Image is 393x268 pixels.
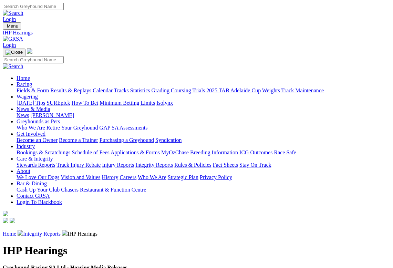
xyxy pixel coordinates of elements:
a: Racing [17,81,32,87]
a: Who We Are [138,174,166,180]
a: Syndication [155,137,182,143]
a: MyOzChase [161,150,189,155]
a: 2025 TAB Adelaide Cup [206,87,261,93]
div: Wagering [17,100,390,106]
div: Get Involved [17,137,390,143]
a: Stay On Track [239,162,271,168]
a: Purchasing a Greyhound [100,137,154,143]
a: Weights [262,87,280,93]
a: Greyhounds as Pets [17,118,60,124]
a: News & Media [17,106,50,112]
a: Bar & Dining [17,181,47,186]
a: Fact Sheets [213,162,238,168]
img: logo-grsa-white.png [27,48,32,54]
a: How To Bet [72,100,99,106]
button: Toggle navigation [3,49,25,56]
a: Minimum Betting Limits [100,100,155,106]
a: Statistics [130,87,150,93]
a: History [102,174,118,180]
button: Toggle navigation [3,22,21,30]
a: Results & Replays [50,87,91,93]
a: Integrity Reports [23,231,61,237]
a: GAP SA Assessments [100,125,148,131]
a: Race Safe [274,150,296,155]
a: Login [3,42,16,48]
img: Search [3,10,23,16]
a: Login To Blackbook [17,199,62,205]
a: Calendar [93,87,113,93]
a: Careers [120,174,136,180]
a: Integrity Reports [135,162,173,168]
a: Tracks [114,87,129,93]
a: [PERSON_NAME] [30,112,74,118]
a: Wagering [17,94,38,100]
a: Become an Owner [17,137,58,143]
a: Login [3,16,16,22]
a: ICG Outcomes [239,150,272,155]
a: Chasers Restaurant & Function Centre [61,187,146,193]
a: Strategic Plan [168,174,198,180]
a: Trials [192,87,205,93]
img: chevron-right.svg [18,230,23,236]
a: Track Injury Rebate [56,162,101,168]
a: About [17,168,30,174]
a: Retire Your Greyhound [46,125,98,131]
img: Close [6,50,23,55]
div: Care & Integrity [17,162,390,168]
p: IHP Hearings [3,230,390,237]
input: Search [3,56,64,63]
a: Vision and Values [61,174,100,180]
a: Stewards Reports [17,162,55,168]
a: IHP Hearings [3,30,390,36]
a: SUREpick [46,100,70,106]
a: Care & Integrity [17,156,53,162]
div: Racing [17,87,390,94]
a: Applications & Forms [111,150,160,155]
input: Search [3,3,64,10]
a: Fields & Form [17,87,49,93]
img: GRSA [3,36,23,42]
a: Home [3,231,16,237]
a: Isolynx [156,100,173,106]
a: Injury Reports [102,162,134,168]
a: Breeding Information [190,150,238,155]
div: About [17,174,390,181]
a: Coursing [171,87,191,93]
img: chevron-right.svg [62,230,68,236]
span: Menu [7,23,18,29]
a: Industry [17,143,35,149]
a: Home [17,75,30,81]
img: Search [3,63,23,70]
div: Greyhounds as Pets [17,125,390,131]
div: Bar & Dining [17,187,390,193]
a: Grading [152,87,169,93]
a: Track Maintenance [281,87,324,93]
a: News [17,112,29,118]
a: Cash Up Your Club [17,187,60,193]
a: Get Involved [17,131,45,137]
h1: IHP Hearings [3,244,390,257]
a: [DATE] Tips [17,100,45,106]
a: Schedule of Fees [72,150,109,155]
a: We Love Our Dogs [17,174,59,180]
div: News & Media [17,112,390,118]
a: Bookings & Scratchings [17,150,70,155]
a: Contact GRSA [17,193,50,199]
a: Rules & Policies [174,162,211,168]
img: twitter.svg [10,218,15,223]
a: Become a Trainer [59,137,98,143]
div: Industry [17,150,390,156]
a: Privacy Policy [200,174,232,180]
img: facebook.svg [3,218,8,223]
a: Who We Are [17,125,45,131]
img: logo-grsa-white.png [3,211,8,216]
